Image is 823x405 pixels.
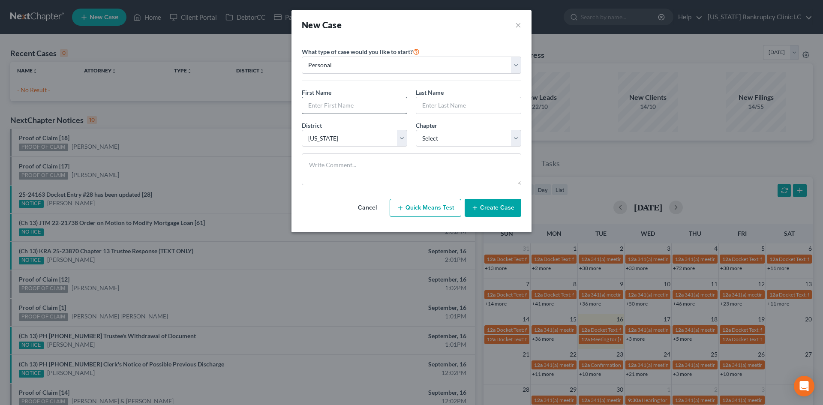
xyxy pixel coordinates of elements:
label: What type of case would you like to start? [302,46,420,57]
input: Enter Last Name [416,97,521,114]
input: Enter First Name [302,97,407,114]
strong: New Case [302,20,342,30]
button: Cancel [348,199,386,216]
span: Last Name [416,89,444,96]
span: First Name [302,89,331,96]
button: Quick Means Test [390,199,461,217]
span: District [302,122,322,129]
button: Create Case [465,199,521,217]
span: Chapter [416,122,437,129]
button: × [515,19,521,31]
div: Open Intercom Messenger [794,376,814,396]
